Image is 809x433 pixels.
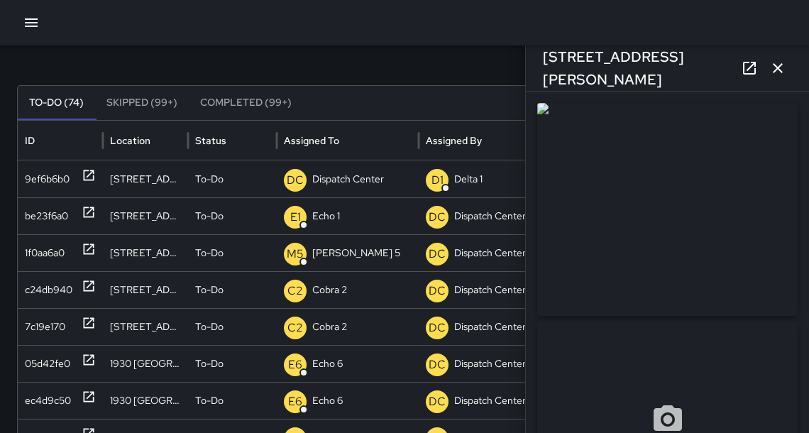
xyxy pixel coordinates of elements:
[103,234,188,271] div: 2412 Broadway
[195,309,224,345] p: To-Do
[454,235,526,271] p: Dispatch Center
[312,235,400,271] p: [PERSON_NAME] 5
[103,197,188,234] div: 1636 Telegraph Avenue
[454,198,526,234] p: Dispatch Center
[312,383,343,419] p: Echo 6
[454,346,526,382] p: Dispatch Center
[195,272,224,308] p: To-Do
[312,309,347,345] p: Cobra 2
[312,198,340,234] p: Echo 1
[288,356,302,373] p: E6
[195,161,224,197] p: To-Do
[290,209,301,226] p: E1
[110,134,150,147] div: Location
[426,134,482,147] div: Assigned By
[25,198,68,234] div: be23f6a0
[25,161,70,197] div: 9ef6b6b0
[195,235,224,271] p: To-Do
[454,272,526,308] p: Dispatch Center
[287,283,303,300] p: C2
[284,134,339,147] div: Assigned To
[287,319,303,336] p: C2
[195,198,224,234] p: To-Do
[189,86,303,120] button: Completed (99+)
[18,86,95,120] button: To-Do (74)
[103,382,188,419] div: 1930 Broadway
[103,160,188,197] div: 2428 Webster Street
[95,86,189,120] button: Skipped (99+)
[25,134,35,147] div: ID
[429,209,446,226] p: DC
[103,308,188,345] div: 2299 Broadway
[25,346,70,382] div: 05d42fe0
[287,172,304,189] p: DC
[454,161,483,197] p: Delta 1
[195,383,224,419] p: To-Do
[195,134,226,147] div: Status
[312,346,343,382] p: Echo 6
[287,246,304,263] p: M5
[103,345,188,382] div: 1930 Broadway
[288,393,302,410] p: E6
[25,272,72,308] div: c24db940
[312,272,347,308] p: Cobra 2
[429,283,446,300] p: DC
[429,356,446,373] p: DC
[454,383,526,419] p: Dispatch Center
[429,319,446,336] p: DC
[195,346,224,382] p: To-Do
[429,246,446,263] p: DC
[431,172,444,189] p: D1
[25,235,65,271] div: 1f0aa6a0
[429,393,446,410] p: DC
[25,309,65,345] div: 7c19e170
[25,383,71,419] div: ec4d9c50
[312,161,384,197] p: Dispatch Center
[454,309,526,345] p: Dispatch Center
[103,271,188,308] div: 415 24th Street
